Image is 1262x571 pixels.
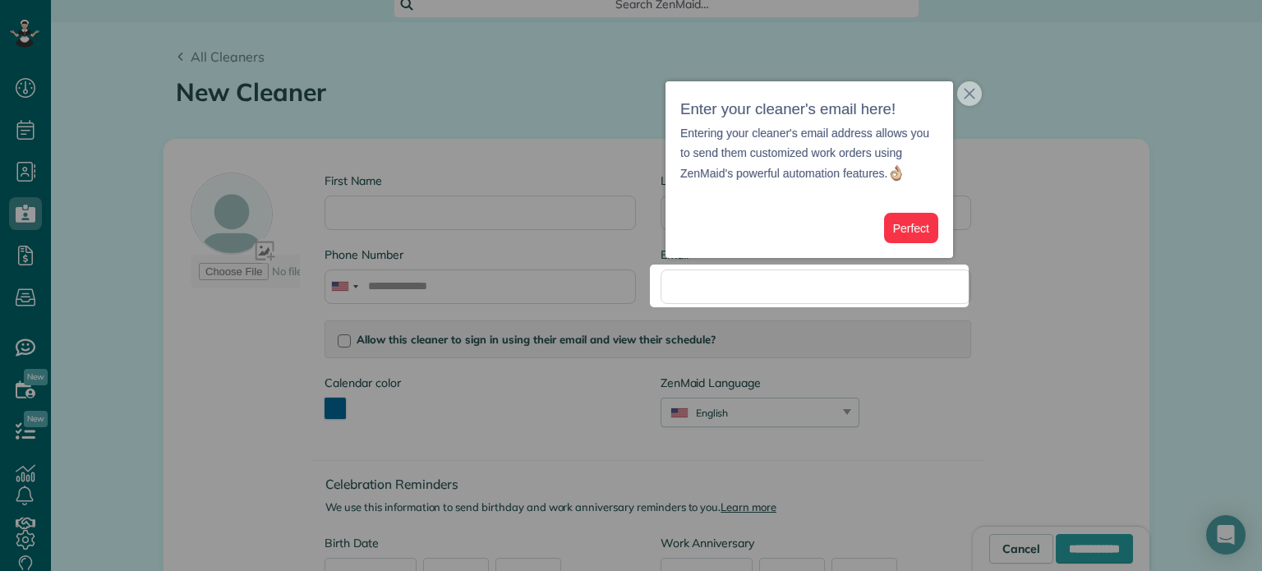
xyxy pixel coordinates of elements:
h3: Enter your cleaner's email here! [680,96,938,123]
p: Entering your cleaner's email address allows you to send them customized work orders using ZenMai... [680,123,938,184]
div: Enter your cleaner&amp;#39;s email here!Entering your cleaner&amp;#39;s email address allows you ... [666,81,953,258]
button: Perfect [884,213,938,243]
button: close, [957,81,982,106]
img: :ok_hand: [887,164,905,182]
